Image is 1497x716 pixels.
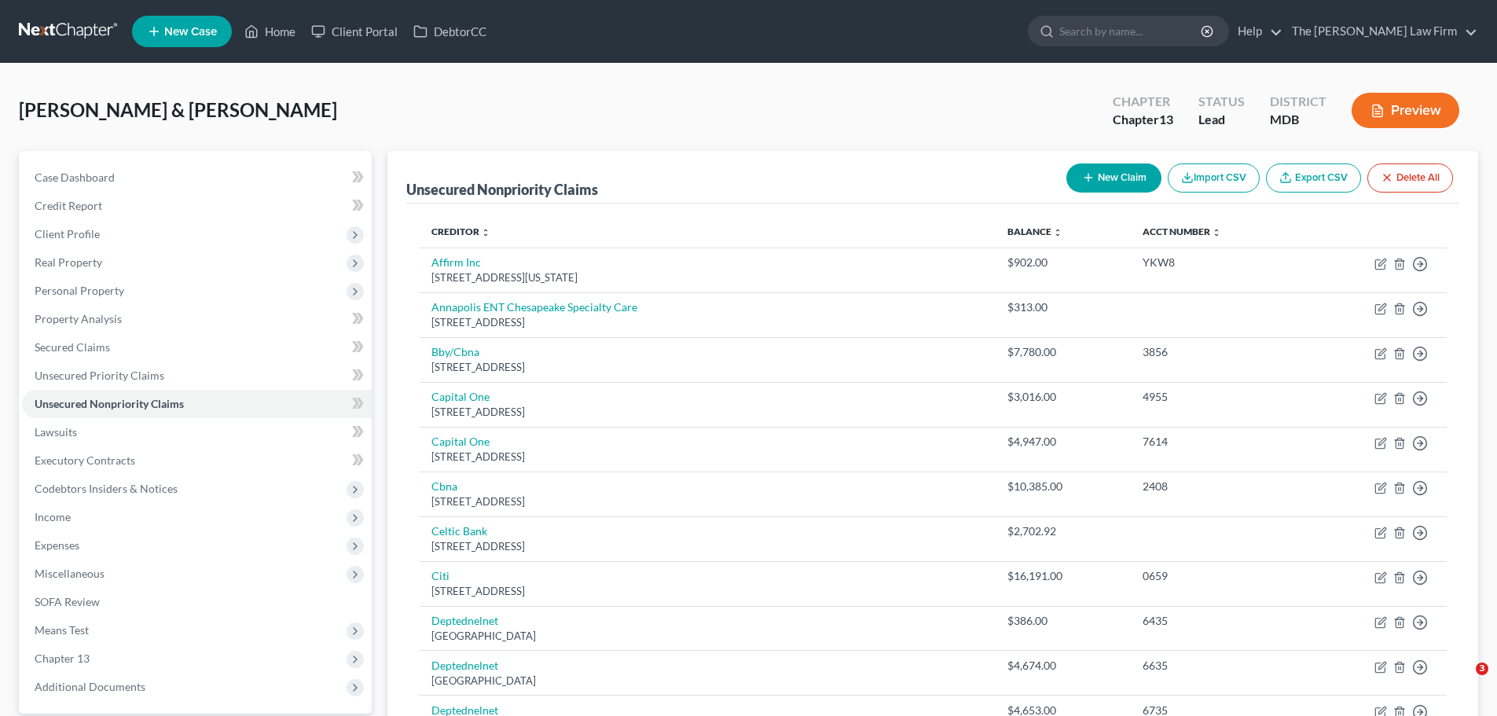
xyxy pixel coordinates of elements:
div: [GEOGRAPHIC_DATA] [431,674,982,688]
span: [PERSON_NAME] & [PERSON_NAME] [19,98,337,121]
div: 6435 [1143,613,1292,629]
span: Codebtors Insiders & Notices [35,482,178,495]
div: Chapter [1113,111,1173,129]
a: Affirm Inc [431,255,481,269]
span: Secured Claims [35,340,110,354]
a: Unsecured Nonpriority Claims [22,390,372,418]
a: Help [1230,17,1282,46]
a: Balance unfold_more [1007,226,1062,237]
i: unfold_more [1053,228,1062,237]
a: Deptednelnet [431,659,498,672]
button: Preview [1352,93,1459,128]
div: $2,702.92 [1007,523,1117,539]
div: [STREET_ADDRESS] [431,450,982,464]
span: Chapter 13 [35,652,90,665]
span: Personal Property [35,284,124,297]
i: unfold_more [481,228,490,237]
span: Miscellaneous [35,567,105,580]
span: Unsecured Nonpriority Claims [35,397,184,410]
div: Status [1198,93,1245,111]
div: $10,385.00 [1007,479,1117,494]
input: Search by name... [1059,17,1203,46]
span: Credit Report [35,199,102,212]
div: Chapter [1113,93,1173,111]
div: [STREET_ADDRESS] [431,360,982,375]
div: $16,191.00 [1007,568,1117,584]
a: Citi [431,569,449,582]
a: Capital One [431,435,490,448]
div: Unsecured Nonpriority Claims [406,180,598,199]
div: $3,016.00 [1007,389,1117,405]
div: YKW8 [1143,255,1292,270]
div: [STREET_ADDRESS] [431,584,982,599]
div: $4,947.00 [1007,434,1117,450]
span: 3 [1476,663,1488,675]
div: $4,674.00 [1007,658,1117,674]
iframe: Intercom live chat [1444,663,1481,700]
a: Export CSV [1266,163,1361,193]
div: 3856 [1143,344,1292,360]
div: [STREET_ADDRESS] [431,539,982,554]
a: Creditor unfold_more [431,226,490,237]
span: SOFA Review [35,595,100,608]
div: $313.00 [1007,299,1117,315]
button: Import CSV [1168,163,1260,193]
div: [STREET_ADDRESS] [431,494,982,509]
a: The [PERSON_NAME] Law Firm [1284,17,1477,46]
a: Acct Number unfold_more [1143,226,1221,237]
span: Expenses [35,538,79,552]
span: New Case [164,26,217,38]
div: 7614 [1143,434,1292,450]
span: Case Dashboard [35,171,115,184]
span: Means Test [35,623,89,637]
a: Executory Contracts [22,446,372,475]
div: 0659 [1143,568,1292,584]
a: Bby/Cbna [431,345,479,358]
a: Client Portal [303,17,405,46]
span: Lawsuits [35,425,77,439]
span: Property Analysis [35,312,122,325]
a: Secured Claims [22,333,372,362]
div: 6635 [1143,658,1292,674]
a: Celtic Bank [431,524,487,538]
button: Delete All [1367,163,1453,193]
div: District [1270,93,1326,111]
a: Capital One [431,390,490,403]
a: Annapolis ENT Chesapeake Specialty Care [431,300,637,314]
a: Home [237,17,303,46]
button: New Claim [1066,163,1161,193]
a: Unsecured Priority Claims [22,362,372,390]
a: Cbna [431,479,457,493]
a: Property Analysis [22,305,372,333]
a: SOFA Review [22,588,372,616]
span: Unsecured Priority Claims [35,369,164,382]
div: Lead [1198,111,1245,129]
div: MDB [1270,111,1326,129]
span: Income [35,510,71,523]
div: 4955 [1143,389,1292,405]
i: unfold_more [1212,228,1221,237]
div: [GEOGRAPHIC_DATA] [431,629,982,644]
span: Executory Contracts [35,453,135,467]
span: Real Property [35,255,102,269]
div: [STREET_ADDRESS] [431,315,982,330]
a: Credit Report [22,192,372,220]
div: [STREET_ADDRESS] [431,405,982,420]
div: $902.00 [1007,255,1117,270]
span: Client Profile [35,227,100,241]
div: [STREET_ADDRESS][US_STATE] [431,270,982,285]
div: $386.00 [1007,613,1117,629]
div: 2408 [1143,479,1292,494]
span: Additional Documents [35,680,145,693]
a: Lawsuits [22,418,372,446]
a: Case Dashboard [22,163,372,192]
a: DebtorCC [405,17,494,46]
span: 13 [1159,112,1173,127]
a: Deptednelnet [431,614,498,627]
div: $7,780.00 [1007,344,1117,360]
